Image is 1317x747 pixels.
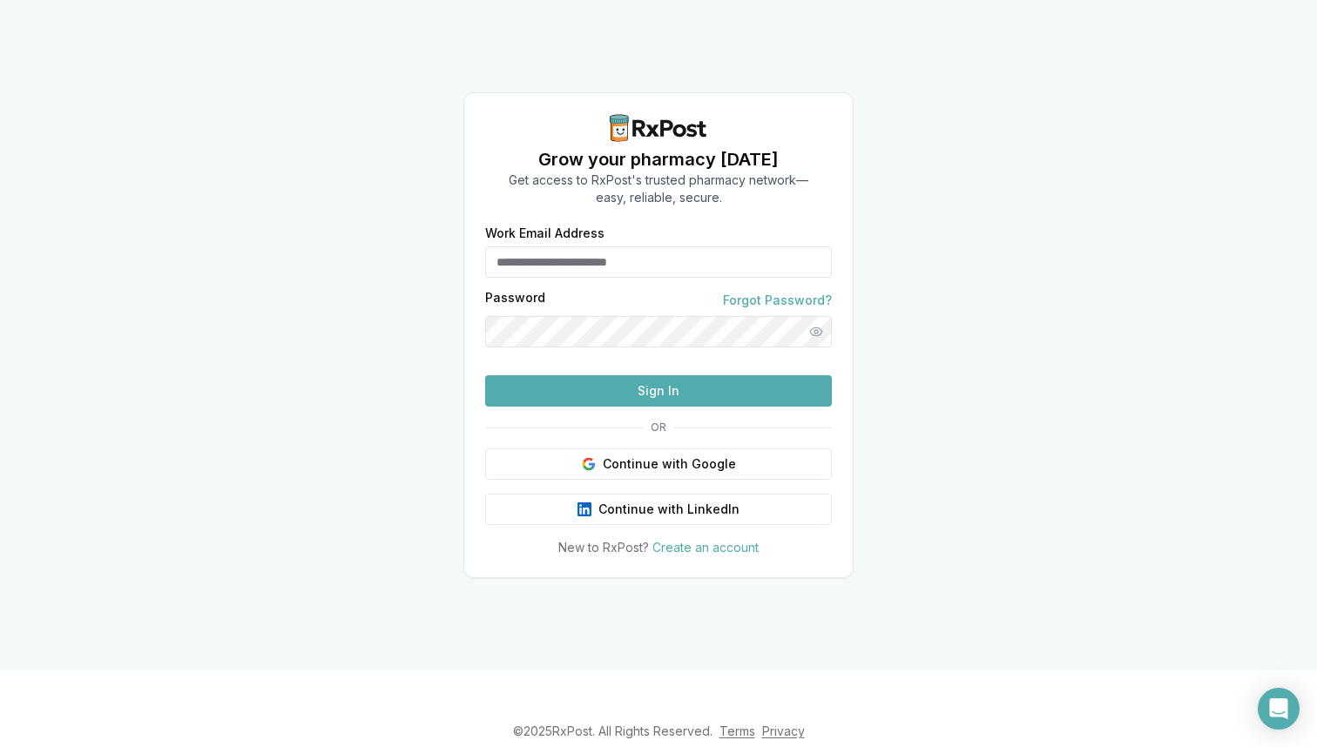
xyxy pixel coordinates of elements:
button: Continue with LinkedIn [485,494,832,525]
img: LinkedIn [577,502,591,516]
a: Create an account [652,540,759,555]
div: Open Intercom Messenger [1258,688,1300,730]
label: Password [485,292,545,309]
a: Terms [719,723,755,738]
span: OR [644,421,673,434]
img: Google [582,457,596,471]
img: RxPost Logo [603,114,714,142]
a: Forgot Password? [723,292,832,309]
button: Sign In [485,375,832,407]
p: Get access to RxPost's trusted pharmacy network— easy, reliable, secure. [509,172,808,206]
a: Privacy [762,723,805,738]
button: Show password [800,316,832,347]
span: New to RxPost? [558,540,649,555]
h1: Grow your pharmacy [DATE] [509,147,808,172]
button: Continue with Google [485,448,832,480]
label: Work Email Address [485,227,832,239]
